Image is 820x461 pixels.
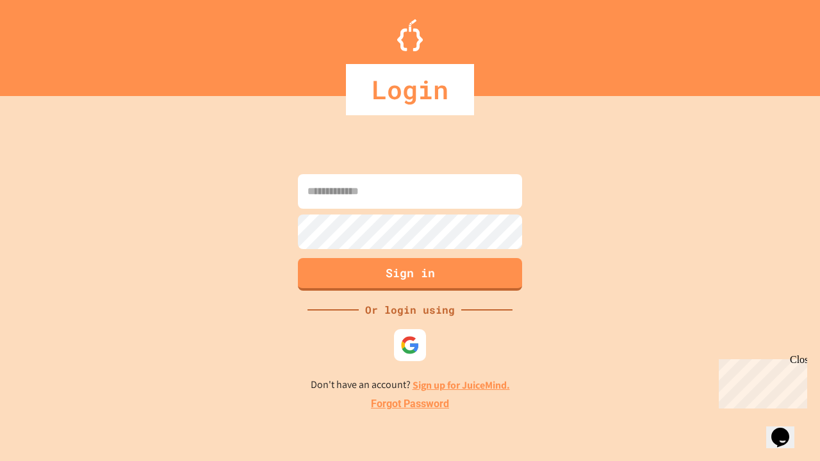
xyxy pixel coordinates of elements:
div: Chat with us now!Close [5,5,88,81]
div: Login [346,64,474,115]
iframe: chat widget [714,354,807,408]
button: Sign in [298,258,522,291]
a: Forgot Password [371,396,449,412]
div: Or login using [359,302,461,318]
a: Sign up for JuiceMind. [413,378,510,392]
img: Logo.svg [397,19,423,51]
p: Don't have an account? [311,377,510,393]
iframe: chat widget [766,410,807,448]
img: google-icon.svg [400,336,420,355]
